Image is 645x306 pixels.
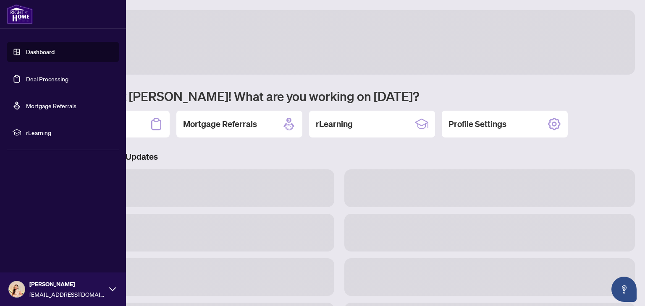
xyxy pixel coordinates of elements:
[448,118,506,130] h2: Profile Settings
[26,75,68,83] a: Deal Processing
[316,118,353,130] h2: rLearning
[44,88,635,104] h1: Welcome back [PERSON_NAME]! What are you working on [DATE]?
[26,102,76,109] a: Mortgage Referrals
[9,281,25,297] img: Profile Icon
[29,290,105,299] span: [EMAIL_ADDRESS][DOMAIN_NAME]
[26,48,55,56] a: Dashboard
[7,4,33,24] img: logo
[26,128,113,137] span: rLearning
[29,280,105,289] span: [PERSON_NAME]
[44,151,635,163] h3: Brokerage & Industry Updates
[611,277,637,302] button: Open asap
[183,118,257,130] h2: Mortgage Referrals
